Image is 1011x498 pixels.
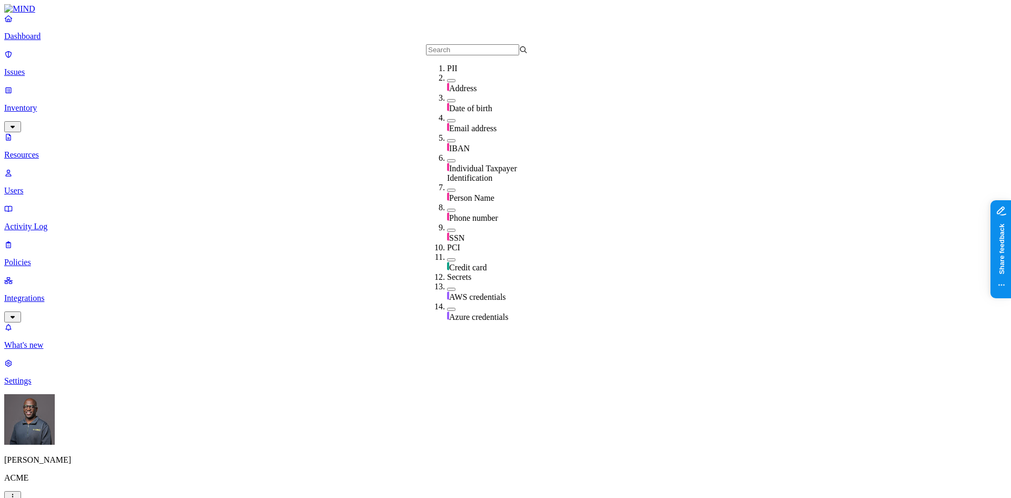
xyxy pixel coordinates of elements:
p: Inventory [4,103,1007,113]
img: pii-line [447,123,449,131]
span: Phone number [449,213,498,222]
span: Email address [449,124,497,133]
input: Search [426,44,519,55]
a: Activity Log [4,204,1007,231]
p: Policies [4,258,1007,267]
div: PCI [447,243,549,252]
span: Credit card [449,263,487,272]
a: What's new [4,323,1007,350]
a: Issues [4,50,1007,77]
span: SSN [449,233,464,242]
span: Address [449,84,477,93]
img: pci-line [447,262,449,270]
p: Activity Log [4,222,1007,231]
a: Dashboard [4,14,1007,41]
a: Resources [4,132,1007,160]
img: pii-line [447,143,449,151]
a: Users [4,168,1007,196]
p: Settings [4,376,1007,386]
span: AWS credentials [449,292,506,301]
img: MIND [4,4,35,14]
p: [PERSON_NAME] [4,455,1007,465]
img: secret-line [447,291,449,300]
a: MIND [4,4,1007,14]
img: pii-line [447,212,449,221]
span: Azure credentials [449,313,508,321]
p: Users [4,186,1007,196]
span: Person Name [449,193,494,202]
p: ACME [4,473,1007,483]
span: IBAN [449,144,470,153]
p: Resources [4,150,1007,160]
img: secret-line [447,311,449,320]
a: Settings [4,358,1007,386]
img: pii-line [447,103,449,111]
p: Integrations [4,294,1007,303]
div: PII [447,64,549,73]
a: Policies [4,240,1007,267]
img: Gregory Thomas [4,394,55,445]
span: Date of birth [449,104,492,113]
img: pii-line [447,83,449,91]
span: Individual Taxpayer Identification [447,164,517,182]
p: Dashboard [4,32,1007,41]
p: Issues [4,67,1007,77]
a: Inventory [4,85,1007,131]
a: Integrations [4,276,1007,321]
img: pii-line [447,163,449,171]
p: What's new [4,340,1007,350]
img: pii-line [447,192,449,201]
div: Secrets [447,272,549,282]
img: pii-line [447,232,449,241]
